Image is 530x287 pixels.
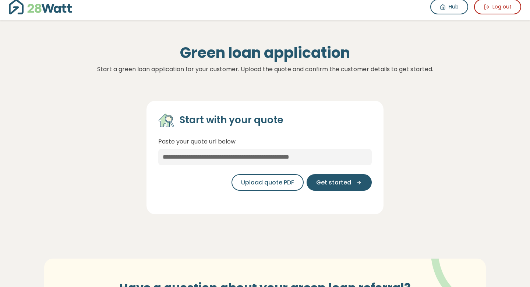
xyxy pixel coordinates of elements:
[13,65,517,74] p: Start a green loan application for your customer. Upload the quote and confirm the customer detai...
[158,137,372,146] p: Paste your quote url below
[13,44,517,62] h1: Green loan application
[316,178,351,187] span: Get started
[180,114,283,127] h4: Start with your quote
[232,174,304,191] button: Upload quote PDF
[241,178,294,187] span: Upload quote PDF
[307,174,372,191] button: Get started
